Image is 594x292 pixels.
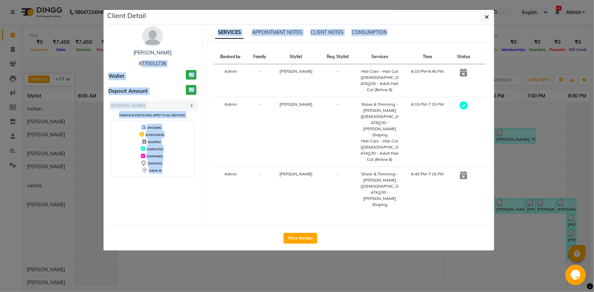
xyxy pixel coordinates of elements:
[352,29,387,35] span: CONSUMPTION
[214,167,247,212] td: Admin
[320,97,356,167] td: -
[108,11,146,21] h5: Client Detail
[451,50,476,64] th: Status
[142,26,163,47] img: avatar
[133,50,172,56] a: [PERSON_NAME]
[280,171,313,176] span: [PERSON_NAME]
[360,138,400,162] div: Hair Care - Hair Cut ([DEMOGRAPHIC_DATA])30 - Adult Hair Cut (Below 8)
[404,64,451,97] td: 6:15 PM-6:45 PM
[139,61,166,67] span: 8770011726
[356,50,404,64] th: Services
[214,64,247,97] td: Admin
[147,126,162,130] span: UPCOMING
[310,29,343,35] span: CLIENT NOTES
[252,29,302,35] span: APPOINTMENT NOTES
[247,97,272,167] td: -
[148,140,161,144] span: DROPPED
[360,101,400,138] div: Shave & Trimming - [PERSON_NAME] ([DEMOGRAPHIC_DATA])30 - [PERSON_NAME] Shaping
[149,169,162,172] span: CHECK-IN
[320,64,356,97] td: -
[565,265,587,285] iframe: chat widget
[280,102,313,107] span: [PERSON_NAME]
[404,50,451,64] th: Time
[247,50,272,64] th: Family
[186,85,196,95] h3: ₹0
[146,133,164,137] span: IN PROGRESS
[284,233,317,244] button: View Invoice
[109,87,148,95] span: Deposit Amount
[214,97,247,167] td: Admin
[147,148,163,151] span: COMPLETED
[247,167,272,212] td: -
[148,162,162,165] span: TENTATIVE
[404,97,451,167] td: 6:15 PM-7:15 PM
[119,114,186,117] small: Change in status will apply to all services.
[280,69,313,74] span: [PERSON_NAME]
[272,50,320,64] th: Stylist
[320,50,356,64] th: Req. Stylist
[320,167,356,212] td: -
[186,70,196,80] h3: ₹0
[214,50,247,64] th: Booked by
[215,27,244,39] span: SERVICES
[146,155,163,158] span: CONFIRMED
[360,68,400,93] div: Hair Care - Hair Cut ([DEMOGRAPHIC_DATA])30 - Adult Hair Cut (Below 8)
[109,72,125,80] span: Wallet
[404,167,451,212] td: 6:45 PM-7:15 PM
[247,64,272,97] td: -
[360,171,400,208] div: Shave & Trimming - [PERSON_NAME] ([DEMOGRAPHIC_DATA])30 - [PERSON_NAME] Shaping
